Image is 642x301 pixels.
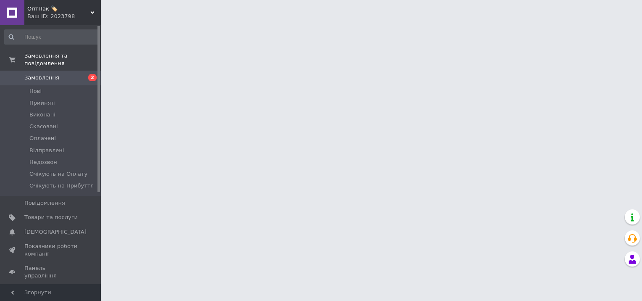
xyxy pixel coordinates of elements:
[24,199,65,207] span: Повідомлення
[27,13,101,20] div: Ваш ID: 2023798
[88,74,97,81] span: 2
[29,158,57,166] span: Недозвон
[24,228,87,236] span: [DEMOGRAPHIC_DATA]
[29,135,56,142] span: Оплачені
[24,74,59,82] span: Замовлення
[24,52,101,67] span: Замовлення та повідомлення
[4,29,99,45] input: Пошук
[24,264,78,280] span: Панель управління
[29,170,87,178] span: Очікують на Оплату
[24,214,78,221] span: Товари та послуги
[29,123,58,130] span: Скасовані
[29,99,55,107] span: Прийняті
[29,87,42,95] span: Нові
[24,243,78,258] span: Показники роботи компанії
[29,182,94,190] span: Очікують на Прибуття
[27,5,90,13] span: ОптПак 🏷️
[29,111,55,119] span: Виконані
[29,147,64,154] span: Відправлені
